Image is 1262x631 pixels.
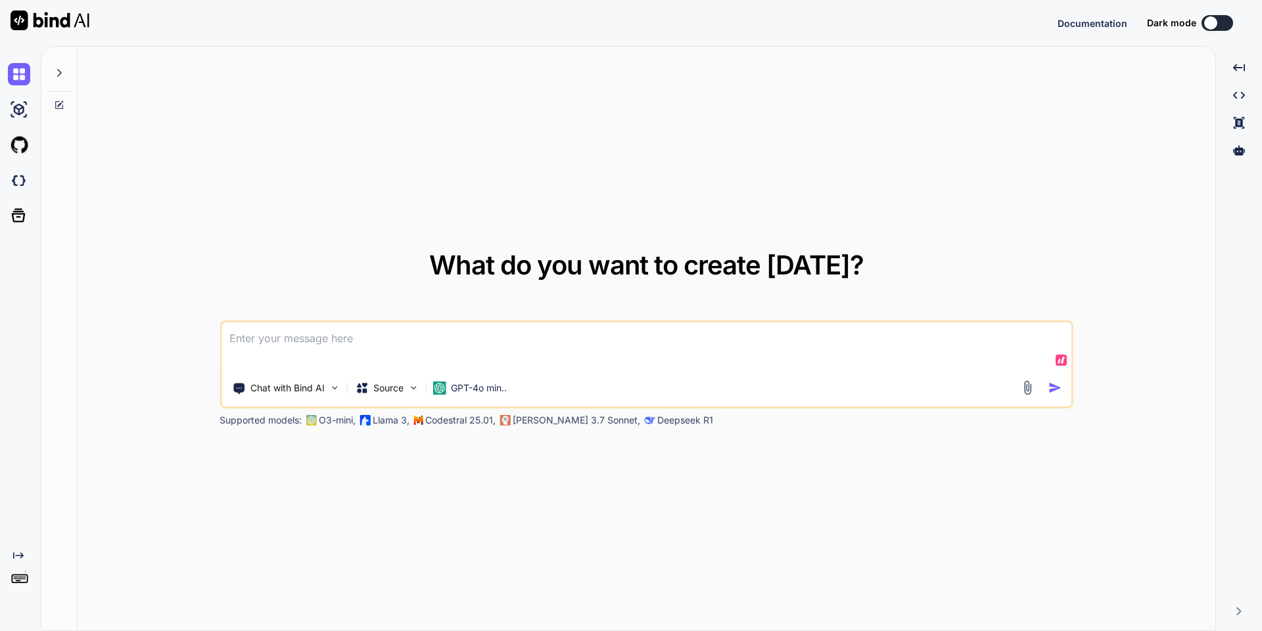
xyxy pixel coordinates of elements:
[451,381,507,395] p: GPT-4o min..
[413,416,423,425] img: Mistral-AI
[1058,16,1127,30] button: Documentation
[1147,16,1196,30] span: Dark mode
[373,381,404,395] p: Source
[220,414,302,427] p: Supported models:
[373,414,409,427] p: Llama 3,
[11,11,89,30] img: Bind AI
[1020,380,1035,395] img: attachment
[306,415,316,425] img: GPT-4
[360,415,370,425] img: Llama2
[432,381,446,395] img: GPT-4o mini
[513,414,640,427] p: [PERSON_NAME] 3.7 Sonnet,
[329,382,340,393] img: Pick Tools
[500,415,510,425] img: claude
[8,98,30,121] img: ai-studio
[408,382,419,393] img: Pick Models
[250,381,325,395] p: Chat with Bind AI
[644,415,655,425] img: claude
[8,63,30,85] img: chat
[8,134,30,156] img: githubLight
[429,249,864,281] span: What do you want to create [DATE]?
[425,414,496,427] p: Codestral 25.01,
[1048,381,1062,395] img: icon
[1058,18,1127,29] span: Documentation
[319,414,356,427] p: O3-mini,
[8,169,30,192] img: darkCloudIdeIcon
[657,414,713,427] p: Deepseek R1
